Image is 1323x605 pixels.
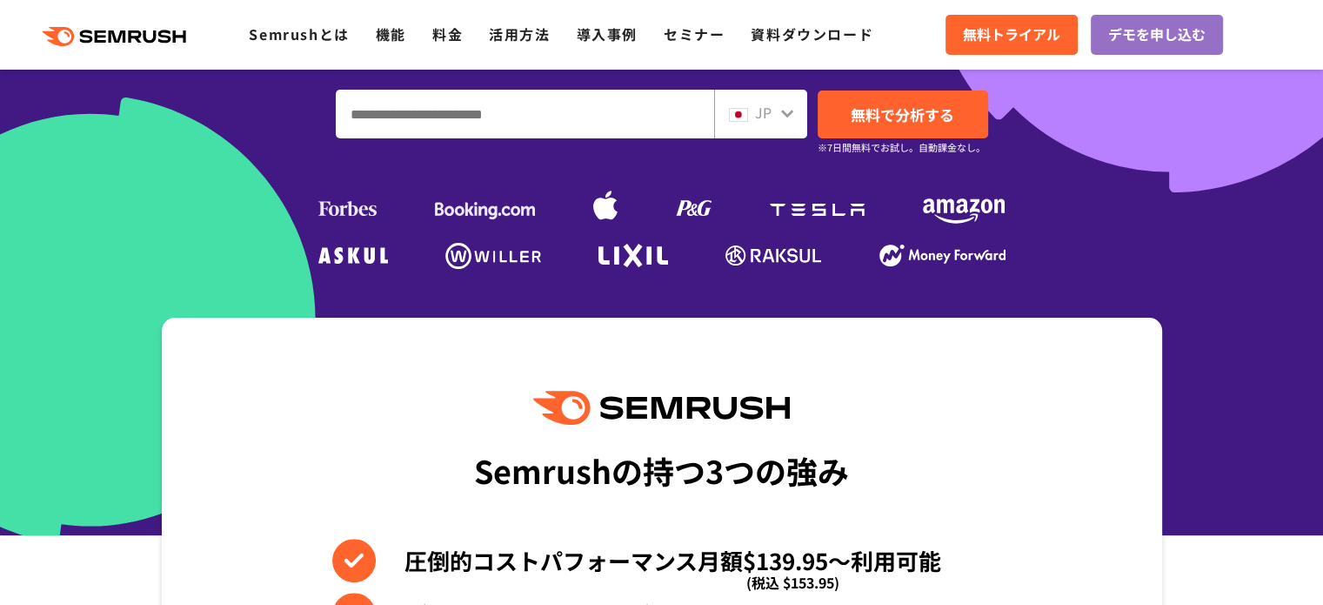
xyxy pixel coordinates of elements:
[746,561,839,604] span: (税込 $153.95)
[376,24,406,44] a: 機能
[1091,15,1223,55] a: デモを申し込む
[664,24,725,44] a: セミナー
[577,24,638,44] a: 導入事例
[818,91,988,138] a: 無料で分析する
[963,24,1060,46] span: 無料トライアル
[249,24,349,44] a: Semrushとは
[432,24,463,44] a: 料金
[533,391,789,425] img: Semrush
[818,139,986,156] small: ※7日間無料でお試し。自動課金なし。
[945,15,1078,55] a: 無料トライアル
[337,91,713,138] input: ドメイン、キーワードまたはURLを入力してください
[851,104,954,125] span: 無料で分析する
[755,102,772,123] span: JP
[751,24,873,44] a: 資料ダウンロード
[489,24,550,44] a: 活用方法
[1108,24,1206,46] span: デモを申し込む
[474,438,849,502] div: Semrushの持つ3つの強み
[332,539,991,582] li: 圧倒的コストパフォーマンス月額$139.95〜利用可能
